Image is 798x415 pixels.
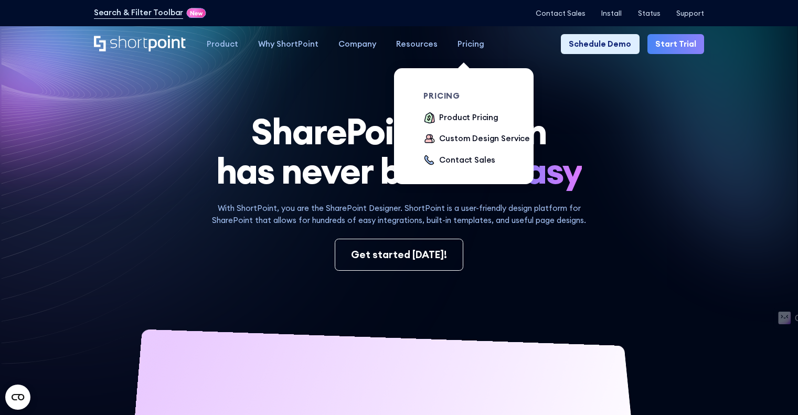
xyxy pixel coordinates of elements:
[423,154,495,167] a: Contact Sales
[457,38,484,50] div: Pricing
[439,112,498,124] div: Product Pricing
[536,9,586,17] a: Contact Sales
[638,9,661,17] a: Status
[197,34,248,54] a: Product
[207,38,238,50] div: Product
[335,239,464,271] a: Get started [DATE]!
[423,92,535,100] div: pricing
[338,38,376,50] div: Company
[197,203,601,227] p: With ShortPoint, you are the SharePoint Designer. ShortPoint is a user-friendly design platform f...
[94,112,705,191] h1: SharePoint Design has never been
[676,9,704,17] a: Support
[351,247,447,262] div: Get started [DATE]!
[386,34,448,54] a: Resources
[5,385,30,410] button: Open CMP widget
[439,133,530,145] div: Custom Design Service
[448,34,494,54] a: Pricing
[423,112,498,125] a: Product Pricing
[396,38,438,50] div: Resources
[561,34,639,54] a: Schedule Demo
[423,133,530,146] a: Custom Design Service
[601,9,622,17] a: Install
[609,293,798,415] iframe: Chat Widget
[94,36,187,53] a: Home
[647,34,704,54] a: Start Trial
[94,7,184,19] a: Search & Filter Toolbar
[258,38,318,50] div: Why ShortPoint
[439,154,495,166] div: Contact Sales
[328,34,386,54] a: Company
[248,34,328,54] a: Why ShortPoint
